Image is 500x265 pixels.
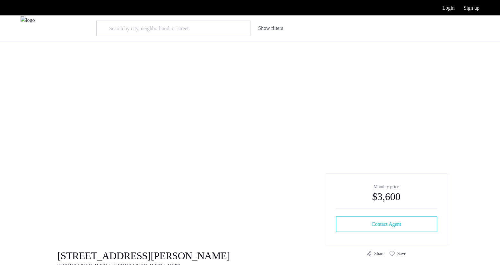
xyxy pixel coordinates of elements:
[90,41,410,234] img: [object%20Object]
[336,216,437,232] button: button
[21,16,35,40] a: Cazamio Logo
[442,5,454,11] a: Login
[374,251,384,257] div: Share
[397,251,406,257] div: Save
[21,16,35,40] img: logo
[464,5,479,11] a: Registration
[109,25,232,32] span: Search by city, neighborhood, or street.
[336,190,437,203] div: $3,600
[96,21,250,36] input: Apartment Search
[336,184,437,190] div: Monthly price
[372,220,401,228] span: Contact Agent
[57,249,230,262] h1: [STREET_ADDRESS][PERSON_NAME]
[258,24,283,32] button: Show or hide filters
